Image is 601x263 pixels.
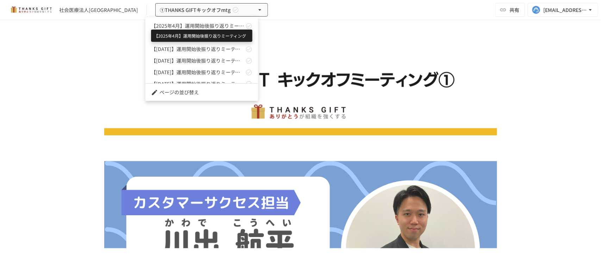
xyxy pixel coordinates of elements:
span: 【2025年4月】運用開始後振り返りミーティング [151,22,244,30]
span: 【[DATE]】運用開始後振り返りミーティング [151,57,244,64]
li: ページの並び替え [145,86,258,98]
span: 【[DATE]】運用開始後振り返りミーティング [151,80,244,88]
span: 【[DATE]】運用開始後振り返りミーティング [151,45,244,53]
span: 【[DATE]】運用開始後振り返りミーティング [151,34,244,41]
span: 【[DATE]】運用開始後振り返りミーティング [151,69,244,76]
